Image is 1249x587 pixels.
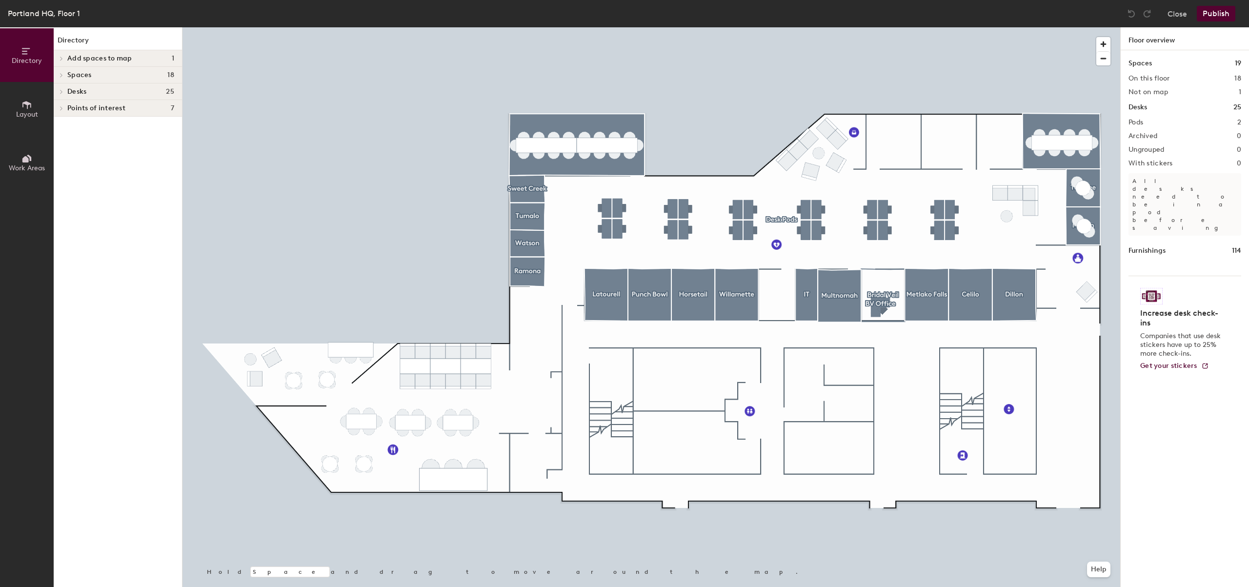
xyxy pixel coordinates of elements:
h2: 2 [1237,119,1241,126]
h1: Furnishings [1128,245,1166,256]
span: 7 [171,104,174,112]
img: Undo [1127,9,1136,19]
span: Desks [67,88,86,96]
span: Layout [16,110,38,119]
button: Help [1087,562,1110,577]
span: Points of interest [67,104,125,112]
span: Get your stickers [1140,362,1197,370]
h1: 19 [1235,58,1241,69]
h2: 18 [1234,75,1241,82]
img: Sticker logo [1140,288,1163,304]
span: Spaces [67,71,92,79]
p: All desks need to be in a pod before saving [1128,173,1241,236]
span: 25 [166,88,174,96]
h1: Desks [1128,102,1147,113]
h2: 0 [1237,146,1241,154]
button: Close [1168,6,1187,21]
h2: Ungrouped [1128,146,1165,154]
h2: With stickers [1128,160,1173,167]
span: Directory [12,57,42,65]
h4: Increase desk check-ins [1140,308,1224,328]
h2: 1 [1239,88,1241,96]
h2: 0 [1237,160,1241,167]
h2: Pods [1128,119,1143,126]
span: 18 [167,71,174,79]
img: Redo [1142,9,1152,19]
p: Companies that use desk stickers have up to 25% more check-ins. [1140,332,1224,358]
h1: Spaces [1128,58,1152,69]
h1: Directory [54,35,182,50]
h2: Archived [1128,132,1157,140]
span: 1 [172,55,174,62]
a: Get your stickers [1140,362,1209,370]
h1: Floor overview [1121,27,1249,50]
h1: 114 [1232,245,1241,256]
h1: 25 [1233,102,1241,113]
span: Work Areas [9,164,45,172]
h2: On this floor [1128,75,1170,82]
div: Portland HQ, Floor 1 [8,7,80,20]
h2: 0 [1237,132,1241,140]
span: Add spaces to map [67,55,132,62]
button: Publish [1197,6,1235,21]
h2: Not on map [1128,88,1168,96]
